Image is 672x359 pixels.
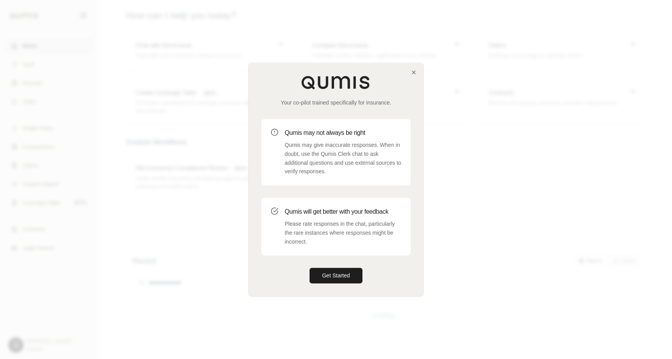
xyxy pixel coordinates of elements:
[301,75,371,89] img: Qumis Logo
[285,220,401,246] p: Please rate responses in the chat, particularly the rare instances where responses might be incor...
[261,99,411,106] p: Your co-pilot trained specifically for insurance.
[285,141,401,176] p: Qumis may give inaccurate responses. When in doubt, use the Qumis Clerk chat to ask additional qu...
[285,128,401,138] h3: Qumis may not always be right
[285,207,401,216] h3: Qumis will get better with your feedback
[310,268,362,284] button: Get Started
